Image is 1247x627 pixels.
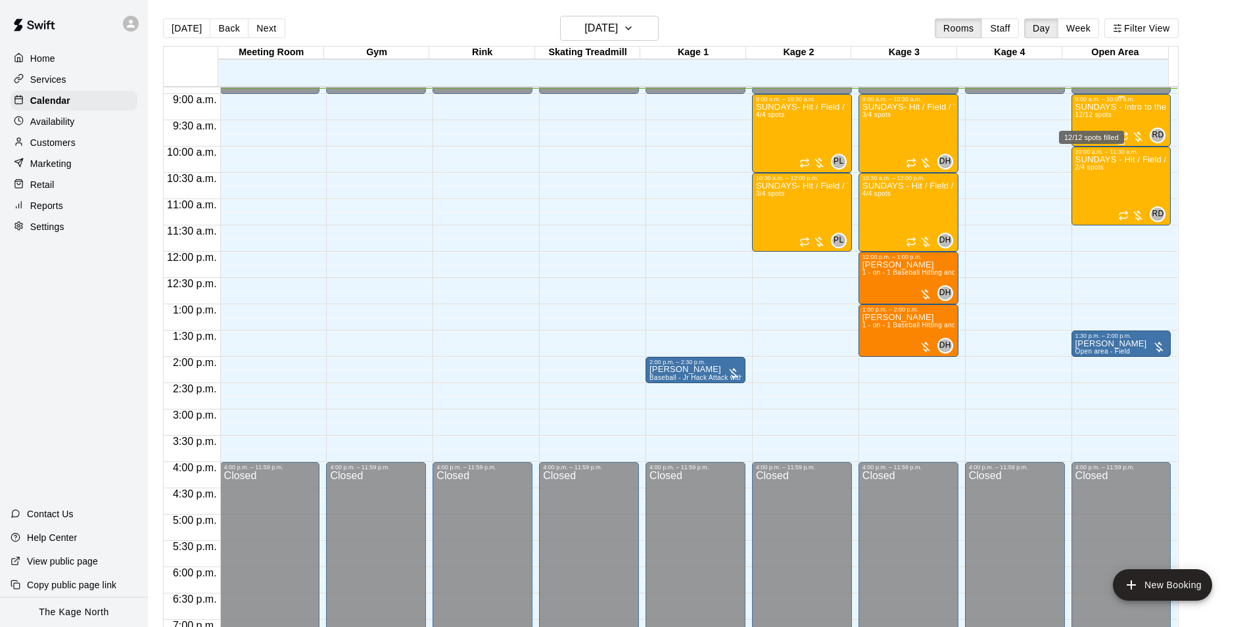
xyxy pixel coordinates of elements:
div: Dan Hodgins [937,285,953,301]
div: Rink [429,47,534,59]
div: Skating Treadmill [535,47,640,59]
span: 1 - on - 1 Baseball Hitting and Pitching Clinic [862,321,1002,329]
div: 4:00 p.m. – 11:59 p.m. [969,464,1061,471]
div: Dan Hodgins [937,233,953,248]
div: 12/12 spots filled [1059,131,1124,144]
span: 3/4 spots filled [756,190,785,197]
button: Back [210,18,248,38]
span: 6:00 p.m. [170,567,220,578]
button: Day [1024,18,1058,38]
span: 5:00 p.m. [170,515,220,526]
span: Phillip Ledgister [836,233,847,248]
div: 10:30 a.m. – 12:00 p.m. [862,175,954,181]
span: Recurring event [799,237,810,247]
div: Calendar [11,91,137,110]
div: 1:30 p.m. – 2:00 p.m. [1075,333,1167,339]
span: PL [834,155,843,168]
span: 6:30 p.m. [170,593,220,605]
span: 3/4 spots filled [862,111,891,118]
div: Availability [11,112,137,131]
p: Services [30,73,66,86]
a: Services [11,70,137,89]
span: Dan Hodgins [943,338,953,354]
span: 3:00 p.m. [170,409,220,421]
div: 1:30 p.m. – 2:00 p.m.: Greg Knox [1071,331,1171,357]
button: Staff [981,18,1019,38]
span: Recurring event [906,237,916,247]
div: 9:00 a.m. – 10:30 a.m.: SUNDAYS- Hit / Field / Throw - Baseball Program - 7U-9U [752,94,852,173]
a: Customers [11,133,137,152]
div: 9:00 a.m. – 10:30 a.m. [862,96,954,103]
div: 10:00 a.m. – 11:30 a.m. [1075,149,1167,155]
div: 9:00 a.m. – 10:30 a.m.: SUNDAYS- Hit / Field / Throw - Baseball Program - 7U-9U [859,94,958,173]
span: 11:00 a.m. [164,199,220,210]
span: 2:30 p.m. [170,383,220,394]
span: 9:00 a.m. [170,94,220,105]
div: 10:00 a.m. – 11:30 a.m.: SUNDAYS - Hit / Field / Throw - Softball Program - 13U - 16U [1071,147,1171,225]
p: Contact Us [27,507,74,521]
span: PL [834,234,843,247]
span: 10:30 a.m. [164,173,220,184]
span: Open area - Field [1075,348,1130,355]
button: Filter View [1104,18,1178,38]
button: Next [248,18,285,38]
span: 5:30 p.m. [170,541,220,552]
span: Robyn Draper [1155,206,1165,222]
button: add [1113,569,1212,601]
div: 12:00 p.m. – 1:00 p.m.: 1 - on - 1 Baseball Hitting and Pitching Clinic [859,252,958,304]
a: Home [11,49,137,68]
p: Calendar [30,94,70,107]
div: 1:00 p.m. – 2:00 p.m.: Finley Scott [859,304,958,357]
h6: [DATE] [584,19,618,37]
div: 1:00 p.m. – 2:00 p.m. [862,306,954,313]
div: 2:00 p.m. – 2:30 p.m.: Greg Knox [646,357,745,383]
div: 4:00 p.m. – 11:59 p.m. [862,464,954,471]
span: 2/4 spots filled [1075,164,1104,171]
p: Retail [30,178,55,191]
span: DH [939,287,951,300]
p: Marketing [30,157,72,170]
a: Marketing [11,154,137,174]
span: Phillip Ledgister [836,154,847,170]
div: 9:00 a.m. – 10:00 a.m.: SUNDAYS - Intro to the Game - 4U - 6U - Baseball Program [1071,94,1171,147]
span: 12:30 p.m. [164,278,220,289]
div: Open Area [1062,47,1167,59]
span: 1:30 p.m. [170,331,220,342]
p: View public page [27,555,98,568]
div: Kage 3 [851,47,956,59]
a: Retail [11,175,137,195]
div: Kage 1 [640,47,745,59]
button: Rooms [935,18,982,38]
span: Robyn Draper [1155,128,1165,143]
button: [DATE] [163,18,210,38]
span: 4:00 p.m. [170,462,220,473]
span: DH [939,234,951,247]
span: 10:00 a.m. [164,147,220,158]
div: Kage 4 [957,47,1062,59]
span: DH [939,155,951,168]
div: Dan Hodgins [937,338,953,354]
span: RD [1152,129,1164,142]
div: Dan Hodgins [937,154,953,170]
div: Gym [324,47,429,59]
span: Recurring event [1118,210,1129,221]
div: 2:00 p.m. – 2:30 p.m. [649,359,741,365]
div: Settings [11,217,137,237]
button: [DATE] [560,16,659,41]
span: 12:00 p.m. [164,252,220,263]
span: Dan Hodgins [943,285,953,301]
div: 4:00 p.m. – 11:59 p.m. [756,464,848,471]
span: 3:30 p.m. [170,436,220,447]
div: Robyn Draper [1150,206,1165,222]
div: Phillip Ledgister [831,154,847,170]
button: Week [1058,18,1099,38]
span: 2:00 p.m. [170,357,220,368]
div: Phillip Ledgister [831,233,847,248]
div: 4:00 p.m. – 11:59 p.m. [1075,464,1167,471]
span: 1:00 p.m. [170,304,220,315]
div: 4:00 p.m. – 11:59 p.m. [224,464,316,471]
